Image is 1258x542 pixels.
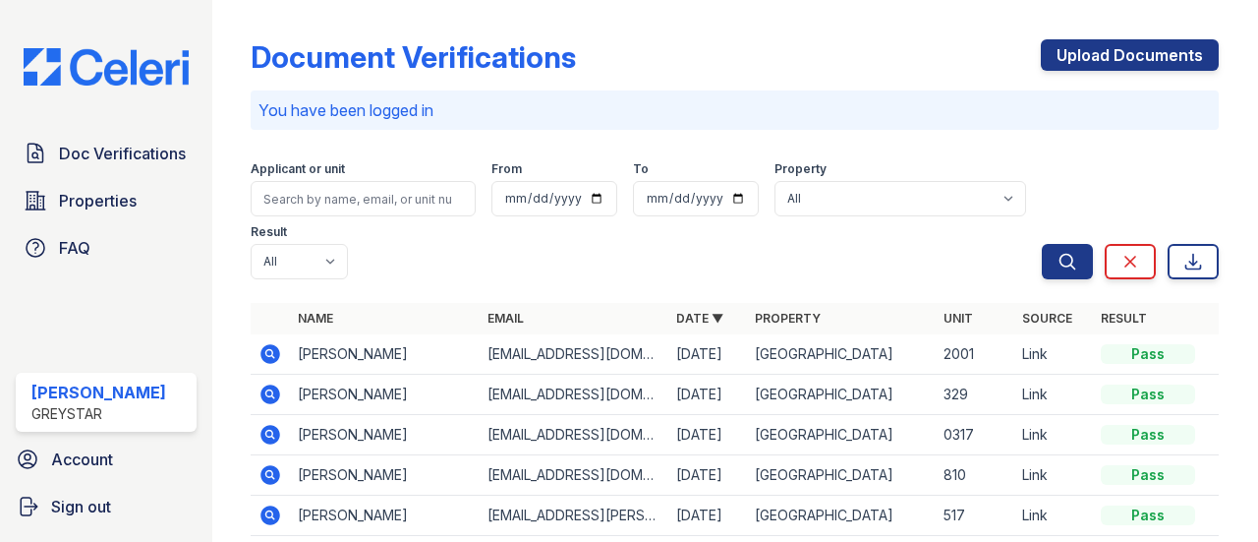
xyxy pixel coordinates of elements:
[59,236,90,260] span: FAQ
[8,48,204,86] img: CE_Logo_Blue-a8612792a0a2168367f1c8372b55b34899dd931a85d93a1a3d3e32e68fde9ad4.png
[491,161,522,177] label: From
[668,496,747,536] td: [DATE]
[251,181,476,216] input: Search by name, email, or unit number
[633,161,649,177] label: To
[668,375,747,415] td: [DATE]
[1101,344,1195,364] div: Pass
[59,189,137,212] span: Properties
[487,311,524,326] a: Email
[1101,311,1147,326] a: Result
[290,375,479,415] td: [PERSON_NAME]
[480,496,668,536] td: [EMAIL_ADDRESS][PERSON_NAME][DOMAIN_NAME]
[16,181,197,220] a: Properties
[1014,375,1093,415] td: Link
[51,495,111,518] span: Sign out
[298,311,333,326] a: Name
[747,496,936,536] td: [GEOGRAPHIC_DATA]
[943,311,973,326] a: Unit
[480,455,668,496] td: [EMAIL_ADDRESS][DOMAIN_NAME]
[1101,425,1195,445] div: Pass
[747,415,936,455] td: [GEOGRAPHIC_DATA]
[480,334,668,375] td: [EMAIL_ADDRESS][DOMAIN_NAME]
[59,142,186,165] span: Doc Verifications
[16,228,197,268] a: FAQ
[1014,496,1093,536] td: Link
[1014,334,1093,375] td: Link
[936,375,1014,415] td: 329
[668,455,747,496] td: [DATE]
[936,496,1014,536] td: 517
[755,311,821,326] a: Property
[258,98,1211,122] p: You have been logged in
[668,334,747,375] td: [DATE]
[251,39,576,75] div: Document Verifications
[747,455,936,496] td: [GEOGRAPHIC_DATA]
[774,161,827,177] label: Property
[1014,415,1093,455] td: Link
[747,375,936,415] td: [GEOGRAPHIC_DATA]
[290,496,479,536] td: [PERSON_NAME]
[668,415,747,455] td: [DATE]
[1041,39,1219,71] a: Upload Documents
[290,334,479,375] td: [PERSON_NAME]
[747,334,936,375] td: [GEOGRAPHIC_DATA]
[936,455,1014,496] td: 810
[480,415,668,455] td: [EMAIL_ADDRESS][DOMAIN_NAME]
[676,311,723,326] a: Date ▼
[31,404,166,424] div: Greystar
[1101,465,1195,485] div: Pass
[1101,385,1195,404] div: Pass
[8,440,204,479] a: Account
[51,448,113,471] span: Account
[936,334,1014,375] td: 2001
[8,487,204,526] a: Sign out
[1022,311,1072,326] a: Source
[1014,455,1093,496] td: Link
[480,375,668,415] td: [EMAIL_ADDRESS][DOMAIN_NAME]
[16,134,197,173] a: Doc Verifications
[251,224,287,240] label: Result
[1101,506,1195,525] div: Pass
[31,381,166,404] div: [PERSON_NAME]
[290,455,479,496] td: [PERSON_NAME]
[290,415,479,455] td: [PERSON_NAME]
[251,161,345,177] label: Applicant or unit
[936,415,1014,455] td: 0317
